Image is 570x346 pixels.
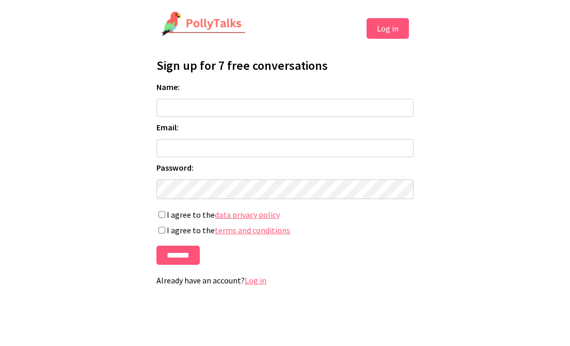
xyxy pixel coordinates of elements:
[156,122,414,132] label: Email:
[156,162,414,173] label: Password:
[367,18,409,39] button: Log in
[156,57,414,73] h1: Sign up for 7 free conversations
[245,275,266,285] a: Log in
[156,82,414,92] label: Name:
[215,225,290,235] a: terms and conditions
[161,11,246,37] img: PollyTalks Logo
[159,227,165,234] input: I agree to theterms and conditions
[215,209,280,220] a: data privacy policy
[156,209,414,220] label: I agree to the
[156,275,414,285] p: Already have an account?
[156,225,414,235] label: I agree to the
[159,211,165,218] input: I agree to thedata privacy policy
